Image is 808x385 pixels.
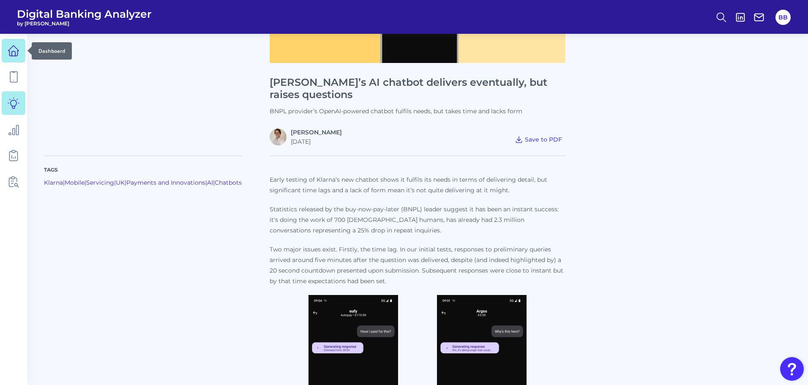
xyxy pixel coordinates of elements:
[775,10,791,25] button: BB
[63,179,65,186] span: |
[126,179,205,186] a: Payments and Innovations
[270,76,565,101] h1: [PERSON_NAME]’s AI chatbot delivers eventually, but raises questions
[116,179,125,186] a: UK
[291,138,342,145] div: [DATE]
[270,107,565,115] p: BNPL provider’s OpenAI-powered chatbot fulfils needs, but takes time and lacks form
[65,179,85,186] a: Mobile
[205,179,207,186] span: |
[114,179,116,186] span: |
[44,166,243,174] p: Tags
[17,20,152,27] span: by [PERSON_NAME]
[44,179,63,186] a: Klarna
[511,134,565,145] button: Save to PDF
[86,179,114,186] a: Servicing
[17,8,152,20] span: Digital Banking Analyzer
[85,179,86,186] span: |
[780,357,804,381] button: Open Resource Center
[207,179,213,186] a: AI
[270,175,565,196] p: Early testing of Klarna’s new chatbot shows it fulfils its needs in terms of delivering detail, b...
[32,42,72,60] div: Dashboard
[270,244,565,287] p: Two major issues exist. Firstly, the time lag. In our initial tests, responses to preliminary que...
[125,179,126,186] span: |
[213,179,215,186] span: |
[291,128,342,136] a: [PERSON_NAME]
[270,204,565,236] p: Statistics released by the buy-now-pay-later (BNPL) leader suggest it has been an instant success...
[215,179,242,186] a: Chatbots
[270,128,287,145] img: MIchael McCaw
[525,136,562,143] span: Save to PDF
